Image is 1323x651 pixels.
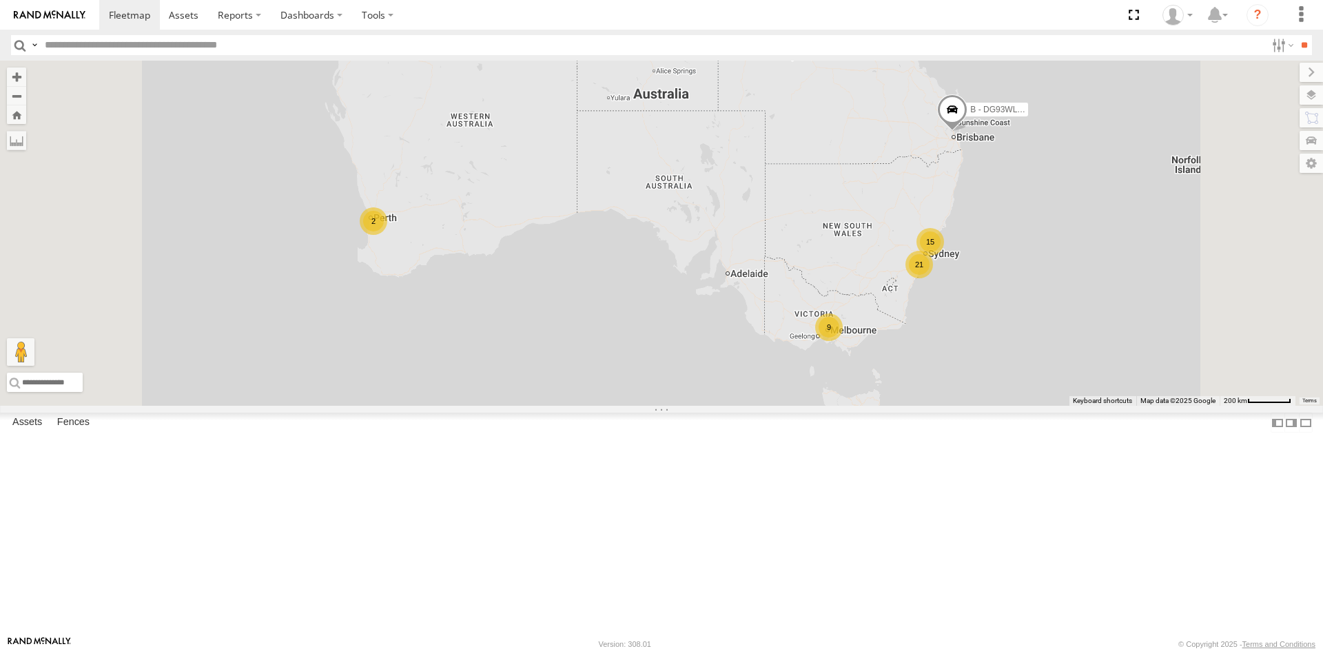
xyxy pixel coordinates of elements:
label: Dock Summary Table to the Right [1284,413,1298,433]
div: Version: 308.01 [599,640,651,648]
label: Search Filter Options [1266,35,1296,55]
label: Dock Summary Table to the Left [1271,413,1284,433]
span: Map data ©2025 Google [1140,397,1216,404]
label: Measure [7,131,26,150]
img: rand-logo.svg [14,10,85,20]
button: Drag Pegman onto the map to open Street View [7,338,34,366]
label: Fences [50,413,96,433]
button: Map Scale: 200 km per 60 pixels [1220,396,1295,406]
label: Search Query [29,35,40,55]
button: Zoom in [7,68,26,86]
label: Assets [6,413,49,433]
a: Visit our Website [8,637,71,651]
a: Terms and Conditions [1242,640,1315,648]
label: Map Settings [1300,154,1323,173]
button: Zoom Home [7,105,26,124]
button: Zoom out [7,86,26,105]
span: B - DG93WL - [PERSON_NAME] [970,105,1092,114]
div: 15 [916,228,944,256]
div: © Copyright 2025 - [1178,640,1315,648]
div: 9 [815,313,843,341]
div: 2 [360,207,387,235]
span: 200 km [1224,397,1247,404]
button: Keyboard shortcuts [1073,396,1132,406]
label: Hide Summary Table [1299,413,1313,433]
div: Tye Clark [1158,5,1198,25]
div: 21 [905,251,933,278]
i: ? [1247,4,1269,26]
a: Terms (opens in new tab) [1302,398,1317,404]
